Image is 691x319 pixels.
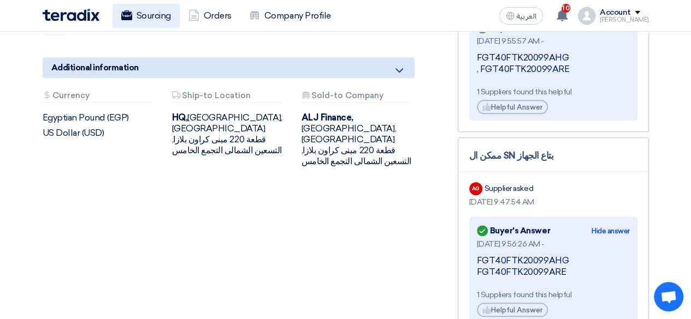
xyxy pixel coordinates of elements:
span: العربية [517,13,536,20]
span: Additional information [51,62,139,74]
div: AG [469,182,482,195]
b: ALJ Finance, [302,112,353,123]
b: HQ, [172,112,188,123]
div: FGT40FTK20099AHG FGT40FTK20099ARE [477,255,630,278]
div: Open chat [654,282,683,311]
img: Teradix logo [43,9,99,21]
a: Sourcing [113,4,180,28]
div: Helpful Answer [477,100,548,114]
div: [PERSON_NAME] [600,17,649,23]
div: 1 Suppliers found this helpful [477,86,630,98]
div: [DATE] 9:56:26 AM - [477,238,630,250]
div: Buyer's Answer [477,223,550,238]
div: Currency [43,91,151,103]
div: Supplier asked [485,183,533,194]
div: Helpful Answer [477,303,548,317]
div: ممكن ال SN بتاع الجهاز [469,149,637,163]
button: العربية [499,7,543,25]
div: [GEOGRAPHIC_DATA], [GEOGRAPHIC_DATA] ,قطعة 220 مبنى كراون بلازا التسعين الشمالى التجمع الخامس [172,112,285,156]
div: US Dollar (USD) [43,128,156,139]
img: profile_test.png [578,7,595,25]
div: [DATE] 9:47:54 AM [469,196,637,208]
span: 10 [562,4,570,13]
div: Account [600,8,631,17]
div: Ship-to Location [172,91,281,103]
div: Egyptian Pound (EGP) [43,112,156,123]
div: FGT40FTK20099AHG , FGT40FTK20099ARE [477,52,630,75]
a: Orders [180,4,240,28]
div: Sold-to Company [302,91,410,103]
div: [GEOGRAPHIC_DATA], [GEOGRAPHIC_DATA] ,قطعة 220 مبنى كراون بلازا التسعين الشمالى التجمع الخامس [302,112,415,167]
div: [DATE] 9:55:57 AM - [477,35,630,47]
div: 1 Suppliers found this helpful [477,289,630,300]
div: Hide answer [592,226,630,237]
a: Company Profile [240,4,340,28]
